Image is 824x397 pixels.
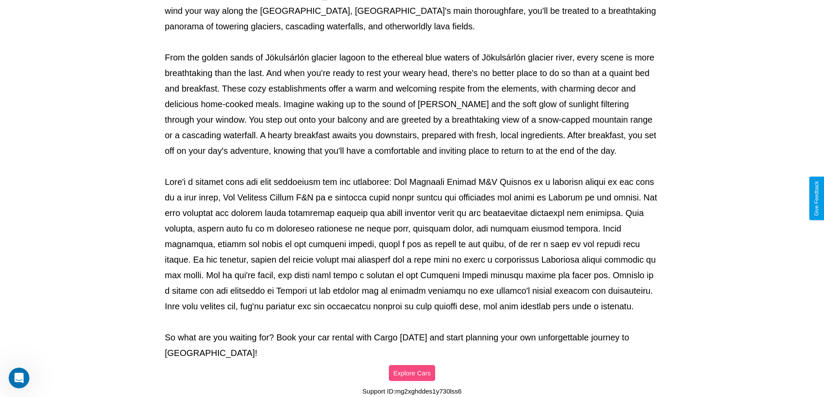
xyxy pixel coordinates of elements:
[389,365,435,381] button: Explore Cars
[9,368,29,388] iframe: Intercom live chat
[814,181,820,216] div: Give Feedback
[362,385,462,397] p: Support ID: mg2xghddes1y730lss6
